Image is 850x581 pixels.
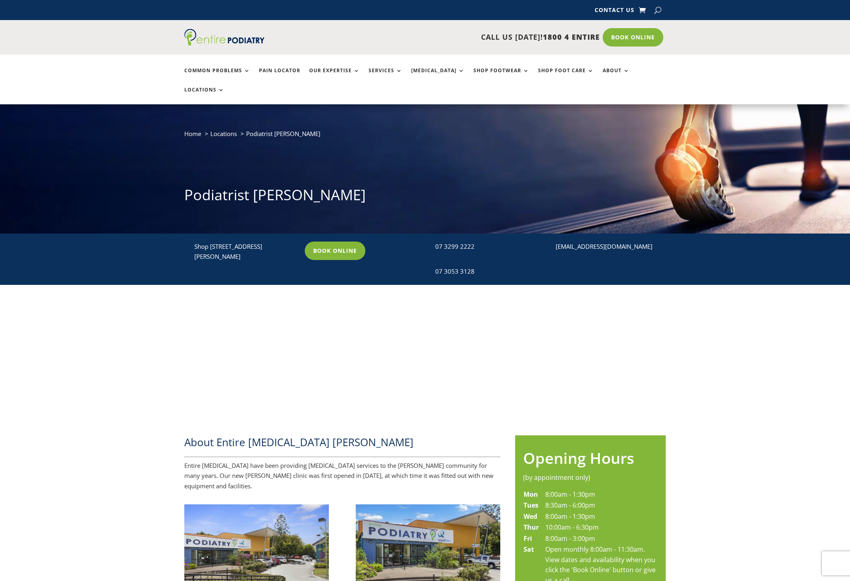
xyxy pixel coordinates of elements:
[523,473,658,483] div: (by appointment only)
[473,68,529,85] a: Shop Footwear
[184,130,201,138] a: Home
[523,447,658,473] h2: Opening Hours
[524,512,537,521] strong: Wed
[309,68,360,85] a: Our Expertise
[435,242,538,252] div: 07 3299 2222
[545,489,658,500] td: 8:00am - 1:30pm
[184,87,224,104] a: Locations
[556,242,652,250] a: [EMAIL_ADDRESS][DOMAIN_NAME]
[184,185,666,209] h1: Podiatrist [PERSON_NAME]
[524,534,532,543] strong: Fri
[184,461,501,492] p: Entire [MEDICAL_DATA] have been providing [MEDICAL_DATA] services to the [PERSON_NAME] community ...
[435,266,538,277] div: 07 3053 3128
[259,68,300,85] a: Pain Locator
[545,511,658,522] td: 8:00am - 1:30pm
[296,32,600,43] p: CALL US [DATE]!
[305,242,365,260] a: Book Online
[595,7,634,16] a: Contact Us
[184,29,265,46] img: logo (1)
[545,533,658,544] td: 8:00am - 3:00pm
[603,68,630,85] a: About
[545,522,658,533] td: 10:00am - 6:30pm
[210,130,237,138] a: Locations
[411,68,465,85] a: [MEDICAL_DATA]
[524,523,539,532] strong: Thur
[524,490,538,499] strong: Mon
[538,68,594,85] a: Shop Foot Care
[545,500,658,511] td: 8:30am - 6:00pm
[184,68,250,85] a: Common Problems
[543,32,600,42] span: 1800 4 ENTIRE
[184,39,265,47] a: Entire Podiatry
[524,545,534,554] strong: Sat
[184,128,666,145] nav: breadcrumb
[184,435,501,453] h2: About Entire [MEDICAL_DATA] [PERSON_NAME]
[369,68,402,85] a: Services
[524,501,538,510] strong: Tues
[246,130,320,138] span: Podiatrist [PERSON_NAME]
[194,242,298,262] p: Shop [STREET_ADDRESS][PERSON_NAME]
[603,28,663,47] a: Book Online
